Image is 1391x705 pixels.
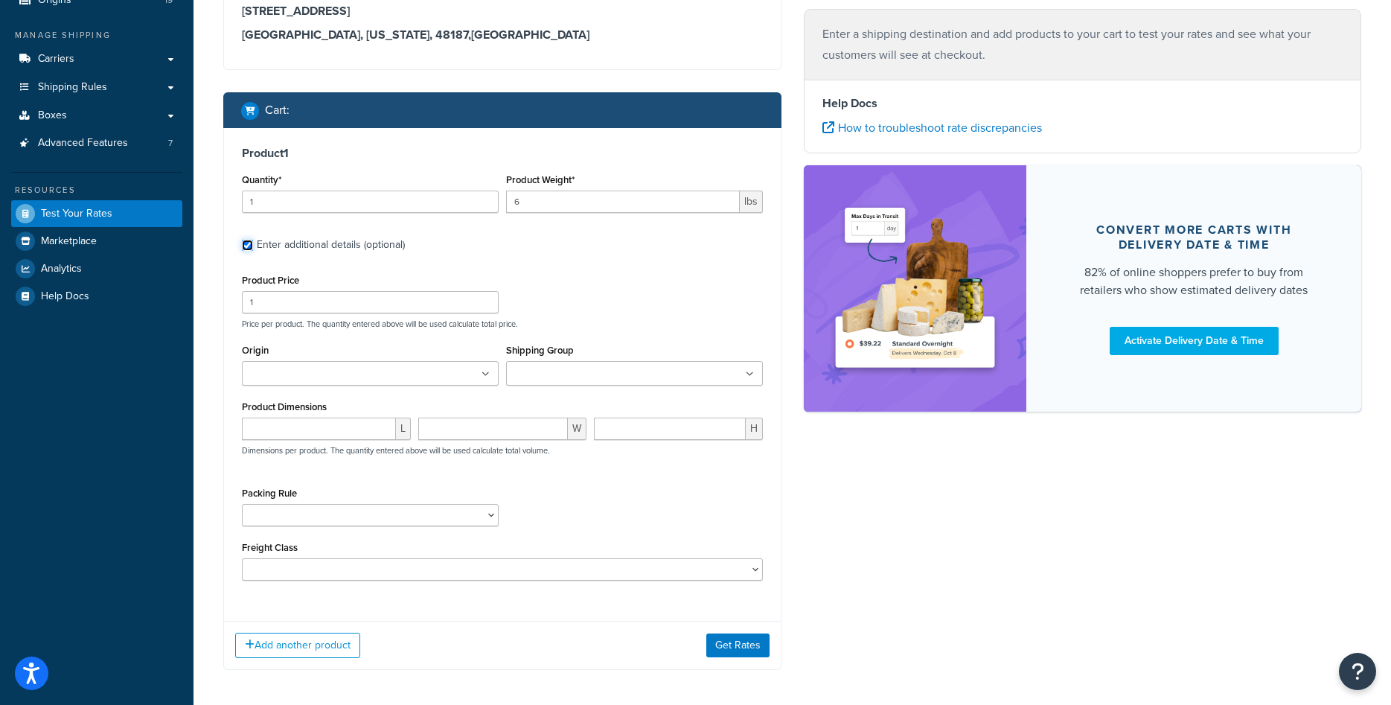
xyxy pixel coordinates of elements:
[38,137,128,150] span: Advanced Features
[242,146,763,161] h3: Product 1
[11,228,182,255] a: Marketplace
[11,29,182,42] div: Manage Shipping
[11,102,182,130] a: Boxes
[242,191,499,213] input: 0.0
[41,208,112,220] span: Test Your Rates
[396,418,411,440] span: L
[740,191,763,213] span: lbs
[506,345,574,356] label: Shipping Group
[1110,326,1279,354] a: Activate Delivery Date & Time
[706,634,770,657] button: Get Rates
[242,401,327,412] label: Product Dimensions
[238,445,550,456] p: Dimensions per product. The quantity entered above will be used calculate total volume.
[11,184,182,197] div: Resources
[168,137,173,150] span: 7
[242,28,763,42] h3: [GEOGRAPHIC_DATA], [US_STATE], 48187 , [GEOGRAPHIC_DATA]
[238,319,767,329] p: Price per product. The quantity entered above will be used calculate total price.
[242,4,763,19] h3: [STREET_ADDRESS]
[257,235,405,255] div: Enter additional details (optional)
[242,345,269,356] label: Origin
[242,275,299,286] label: Product Price
[822,119,1042,136] a: How to troubleshoot rate discrepancies
[265,103,290,117] h2: Cart :
[826,188,1005,389] img: feature-image-ddt-36eae7f7280da8017bfb280eaccd9c446f90b1fe08728e4019434db127062ab4.png
[38,53,74,66] span: Carriers
[41,235,97,248] span: Marketplace
[11,130,182,157] a: Advanced Features7
[11,200,182,227] a: Test Your Rates
[38,109,67,122] span: Boxes
[822,24,1343,66] p: Enter a shipping destination and add products to your cart to test your rates and see what your c...
[242,542,298,553] label: Freight Class
[41,263,82,275] span: Analytics
[242,240,253,251] input: Enter additional details (optional)
[235,633,360,658] button: Add another product
[11,130,182,157] li: Advanced Features
[11,74,182,101] a: Shipping Rules
[242,488,297,499] label: Packing Rule
[1062,263,1326,299] div: 82% of online shoppers prefer to buy from retailers who show estimated delivery dates
[1062,222,1326,252] div: Convert more carts with delivery date & time
[11,45,182,73] a: Carriers
[11,255,182,282] a: Analytics
[506,191,740,213] input: 0.00
[11,283,182,310] a: Help Docs
[506,174,575,185] label: Product Weight*
[38,81,107,94] span: Shipping Rules
[242,174,281,185] label: Quantity*
[746,418,763,440] span: H
[568,418,586,440] span: W
[822,95,1343,112] h4: Help Docs
[1339,653,1376,690] button: Open Resource Center
[41,290,89,303] span: Help Docs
